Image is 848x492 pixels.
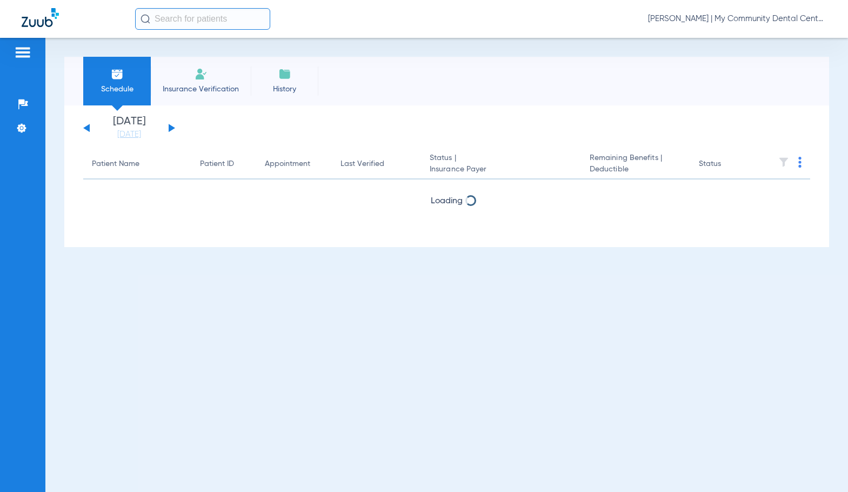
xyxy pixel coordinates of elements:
th: Status [690,149,763,179]
li: [DATE] [97,116,162,140]
span: Insurance Verification [159,84,243,95]
div: Last Verified [340,158,384,170]
span: Loading [431,197,463,205]
img: History [278,68,291,81]
th: Status | [421,149,581,179]
div: Patient ID [200,158,234,170]
span: Schedule [91,84,143,95]
img: Zuub Logo [22,8,59,27]
img: Search Icon [141,14,150,24]
div: Patient Name [92,158,139,170]
th: Remaining Benefits | [581,149,690,179]
span: Insurance Payer [430,164,572,175]
a: [DATE] [97,129,162,140]
div: Last Verified [340,158,412,170]
div: Patient Name [92,158,183,170]
img: hamburger-icon [14,46,31,59]
img: filter.svg [778,157,789,168]
div: Appointment [265,158,323,170]
div: Patient ID [200,158,248,170]
input: Search for patients [135,8,270,30]
span: [PERSON_NAME] | My Community Dental Centers [648,14,826,24]
img: Schedule [111,68,124,81]
img: Manual Insurance Verification [195,68,208,81]
img: group-dot-blue.svg [798,157,802,168]
div: Appointment [265,158,310,170]
span: History [259,84,310,95]
span: Deductible [590,164,682,175]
